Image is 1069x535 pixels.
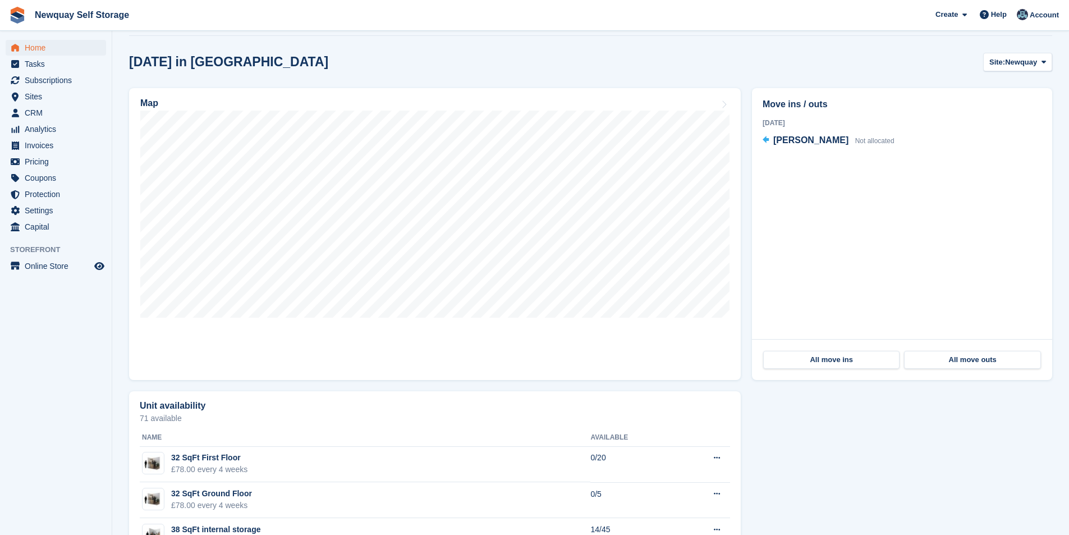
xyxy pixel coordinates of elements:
a: All move outs [904,351,1040,369]
a: Preview store [93,259,106,273]
td: 0/20 [590,446,676,482]
div: 32 SqFt Ground Floor [171,488,252,500]
a: menu [6,72,106,88]
span: Sites [25,89,92,104]
a: All move ins [763,351,900,369]
span: Settings [25,203,92,218]
span: Analytics [25,121,92,137]
span: Site: [989,57,1005,68]
a: menu [6,121,106,137]
th: Name [140,429,590,447]
td: 0/5 [590,482,676,518]
img: Colette Pearce [1017,9,1028,20]
img: 32-sqft-unit.jpg [143,455,164,472]
span: Capital [25,219,92,235]
img: 32-sqft-unit%20(1).jpg [143,491,164,507]
a: menu [6,154,106,170]
p: 71 available [140,414,730,422]
th: Available [590,429,676,447]
div: £78.00 every 4 weeks [171,464,247,475]
span: [PERSON_NAME] [773,135,848,145]
h2: [DATE] in [GEOGRAPHIC_DATA] [129,54,328,70]
a: menu [6,56,106,72]
span: Subscriptions [25,72,92,88]
span: CRM [25,105,92,121]
span: Home [25,40,92,56]
a: menu [6,105,106,121]
h2: Map [140,98,158,108]
a: menu [6,170,106,186]
a: menu [6,219,106,235]
a: menu [6,203,106,218]
a: menu [6,138,106,153]
span: Not allocated [855,137,894,145]
span: Protection [25,186,92,202]
a: Map [129,88,741,380]
span: Invoices [25,138,92,153]
span: Coupons [25,170,92,186]
span: Account [1030,10,1059,21]
h2: Move ins / outs [763,98,1042,111]
img: stora-icon-8386f47178a22dfd0bd8f6a31ec36ba5ce8667c1dd55bd0f319d3a0aa187defe.svg [9,7,26,24]
div: £78.00 every 4 weeks [171,500,252,511]
div: 32 SqFt First Floor [171,452,247,464]
h2: Unit availability [140,401,205,411]
span: Help [991,9,1007,20]
span: Online Store [25,258,92,274]
span: Pricing [25,154,92,170]
span: Tasks [25,56,92,72]
a: Newquay Self Storage [30,6,134,24]
button: Site: Newquay [983,53,1052,71]
a: menu [6,40,106,56]
a: menu [6,89,106,104]
span: Newquay [1005,57,1037,68]
a: menu [6,258,106,274]
span: Storefront [10,244,112,255]
span: Create [935,9,958,20]
a: [PERSON_NAME] Not allocated [763,134,894,148]
a: menu [6,186,106,202]
div: [DATE] [763,118,1042,128]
